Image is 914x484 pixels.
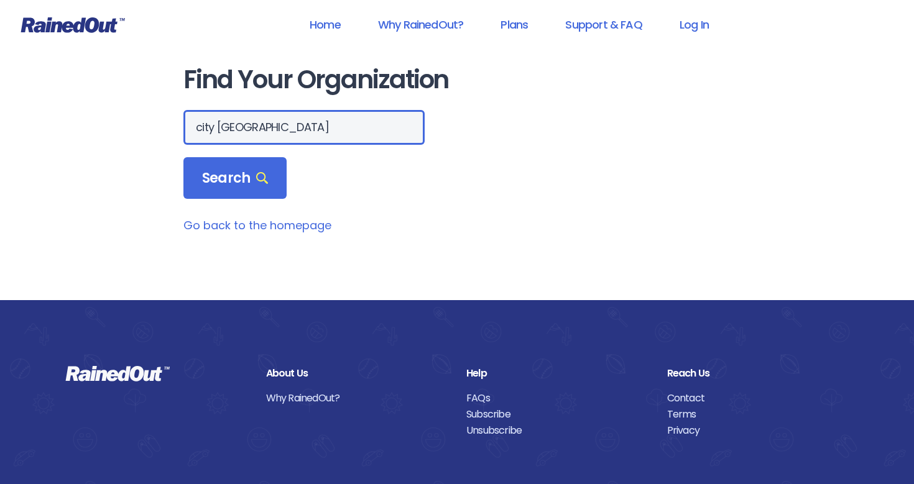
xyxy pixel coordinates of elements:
[667,365,849,381] div: Reach Us
[667,406,849,422] a: Terms
[466,406,649,422] a: Subscribe
[293,11,357,39] a: Home
[266,390,448,406] a: Why RainedOut?
[663,11,725,39] a: Log In
[266,365,448,381] div: About Us
[667,390,849,406] a: Contact
[362,11,480,39] a: Why RainedOut?
[183,157,287,199] div: Search
[466,390,649,406] a: FAQs
[183,217,331,233] a: Go back to the homepage
[466,422,649,439] a: Unsubscribe
[484,11,544,39] a: Plans
[466,365,649,381] div: Help
[202,170,268,187] span: Search
[183,110,425,145] input: Search Orgs…
[667,422,849,439] a: Privacy
[549,11,658,39] a: Support & FAQ
[183,66,731,94] h1: Find Your Organization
